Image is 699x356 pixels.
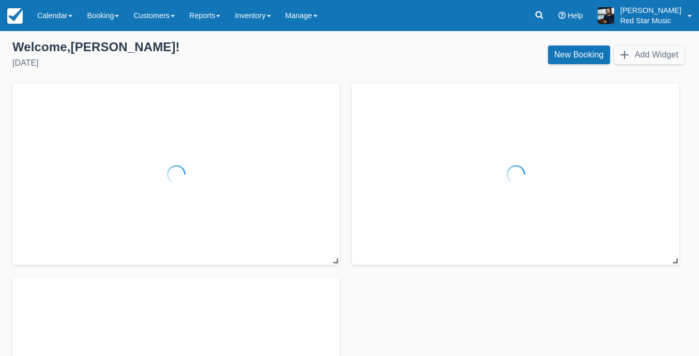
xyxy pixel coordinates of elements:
[548,46,610,64] a: New Booking
[620,5,681,16] p: [PERSON_NAME]
[598,7,614,24] img: A1
[558,12,566,19] i: Help
[568,11,583,20] span: Help
[620,16,681,26] p: Red Star Music
[12,39,341,55] div: Welcome , [PERSON_NAME] !
[7,8,23,24] img: checkfront-main-nav-mini-logo.png
[12,57,341,69] div: [DATE]
[614,46,685,64] button: Add Widget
